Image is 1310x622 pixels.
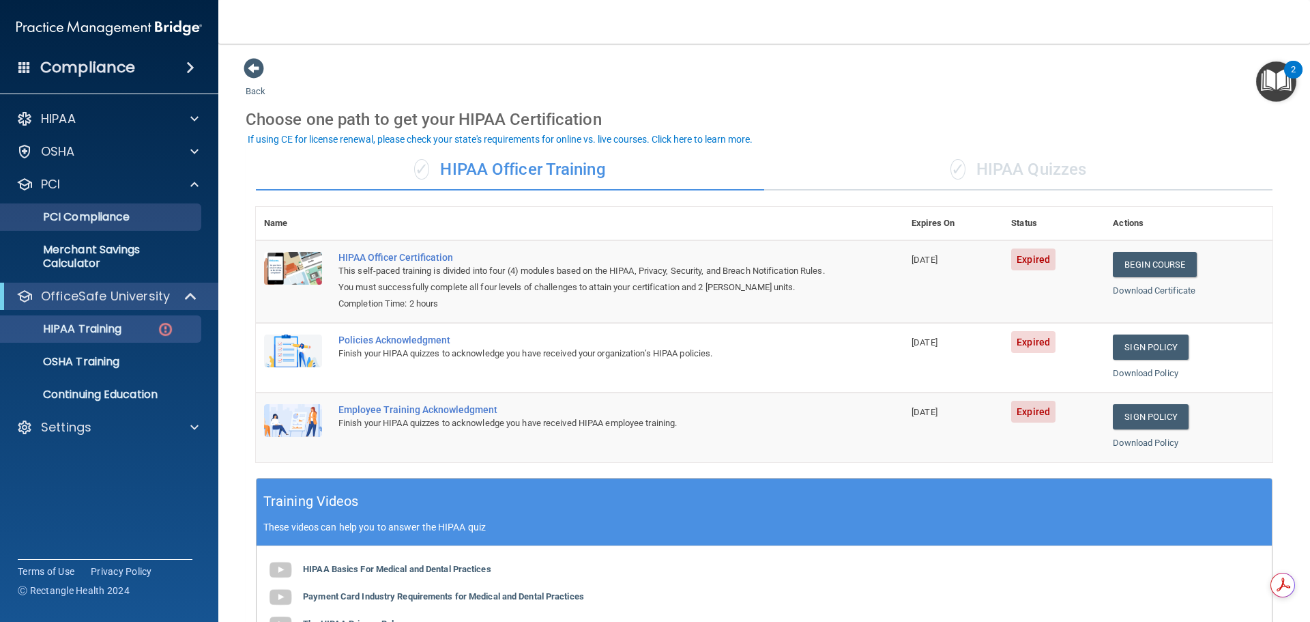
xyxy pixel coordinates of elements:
div: This self-paced training is divided into four (4) modules based on the HIPAA, Privacy, Security, ... [338,263,835,296]
b: HIPAA Basics For Medical and Dental Practices [303,564,491,574]
p: PCI [41,176,60,193]
th: Status [1003,207,1105,240]
div: 2 [1291,70,1296,87]
span: ✓ [414,159,429,180]
div: Finish your HIPAA quizzes to acknowledge you have received HIPAA employee training. [338,415,835,432]
div: Policies Acknowledgment [338,335,835,345]
a: Sign Policy [1113,335,1189,360]
h4: Compliance [40,58,135,77]
div: HIPAA Quizzes [764,150,1272,190]
span: [DATE] [912,407,937,417]
h5: Training Videos [263,490,359,513]
a: PCI [16,176,199,193]
th: Actions [1105,207,1272,240]
a: Terms of Use [18,565,74,578]
p: Settings [41,419,91,436]
a: Download Policy [1113,368,1178,378]
div: Choose one path to get your HIPAA Certification [246,100,1283,139]
p: OSHA [41,143,75,160]
span: Expired [1011,331,1056,353]
button: If using CE for license renewal, please check your state's requirements for online vs. live cours... [246,132,755,146]
a: OfficeSafe University [16,288,198,305]
a: Sign Policy [1113,404,1189,429]
p: Merchant Savings Calculator [9,243,195,270]
th: Name [256,207,330,240]
p: These videos can help you to answer the HIPAA quiz [263,522,1265,533]
a: Back [246,70,265,96]
div: Finish your HIPAA quizzes to acknowledge you have received your organization’s HIPAA policies. [338,345,835,362]
p: HIPAA [41,111,76,127]
a: HIPAA Officer Certification [338,252,835,263]
p: Continuing Education [9,388,195,401]
a: Privacy Policy [91,565,152,578]
span: Expired [1011,249,1056,270]
div: Completion Time: 2 hours [338,296,835,312]
a: Download Policy [1113,438,1178,448]
a: OSHA [16,143,199,160]
span: Expired [1011,401,1056,423]
b: Payment Card Industry Requirements for Medical and Dental Practices [303,591,584,602]
button: Open Resource Center, 2 new notifications [1256,61,1296,102]
img: danger-circle.6113f641.png [157,321,174,338]
a: Begin Course [1113,252,1196,277]
div: HIPAA Officer Training [256,150,764,190]
span: [DATE] [912,255,937,265]
p: OfficeSafe University [41,288,170,305]
p: HIPAA Training [9,322,121,336]
div: Employee Training Acknowledgment [338,404,835,415]
img: gray_youtube_icon.38fcd6cc.png [267,584,294,611]
a: Download Certificate [1113,285,1195,296]
span: Ⓒ Rectangle Health 2024 [18,584,130,597]
a: HIPAA [16,111,199,127]
a: Settings [16,419,199,436]
p: PCI Compliance [9,210,195,224]
img: PMB logo [16,14,202,42]
div: If using CE for license renewal, please check your state's requirements for online vs. live cours... [248,135,753,144]
p: OSHA Training [9,355,119,369]
img: gray_youtube_icon.38fcd6cc.png [267,556,294,584]
th: Expires On [903,207,1003,240]
span: ✓ [950,159,965,180]
span: [DATE] [912,337,937,348]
